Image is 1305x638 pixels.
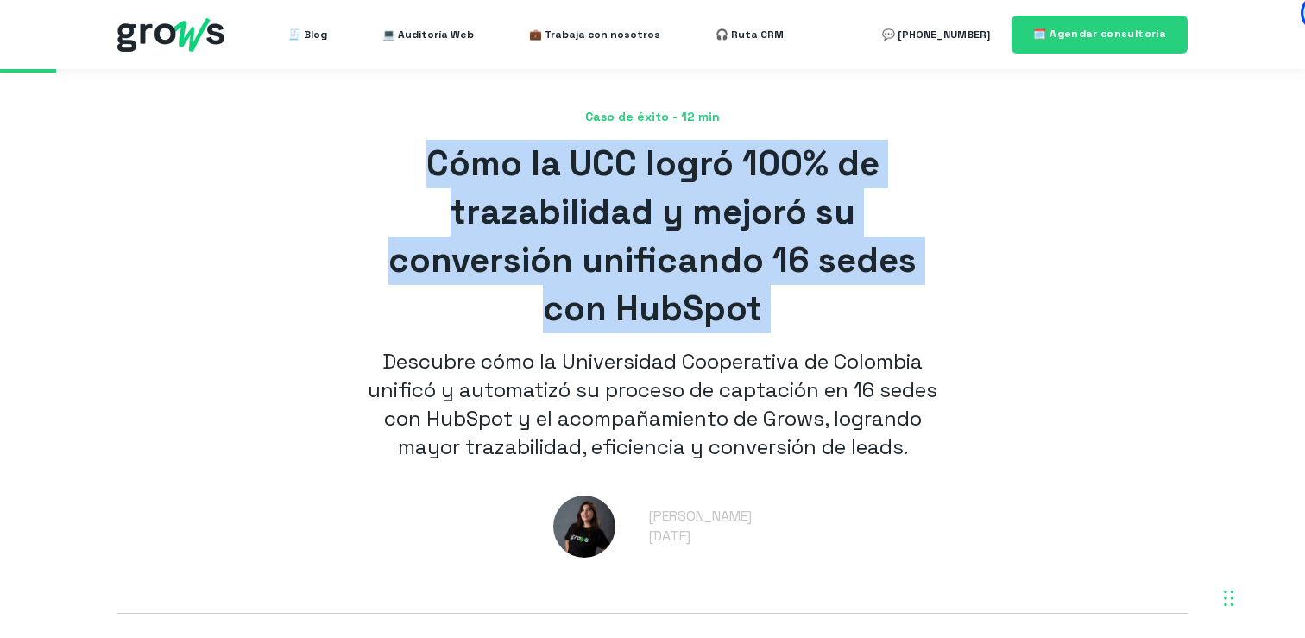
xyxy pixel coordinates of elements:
[388,142,917,331] span: Cómo la UCC logró 100% de trazabilidad y mejoró su conversión unificando 16 sedes con HubSpot
[994,396,1305,638] iframe: Chat Widget
[529,17,660,52] a: 💼 Trabaja con nosotros
[382,17,474,52] a: 💻 Auditoría Web
[1224,572,1234,624] div: Drag
[288,17,327,52] a: 🧾 Blog
[1012,16,1188,53] a: 🗓️ Agendar consultoría
[648,507,752,525] a: [PERSON_NAME]
[359,347,946,461] p: Descubre cómo la Universidad Cooperativa de Colombia unificó y automatizó su proceso de captación...
[882,17,990,52] a: 💬 [PHONE_NUMBER]
[117,18,224,52] img: grows - hubspot
[117,109,1188,126] span: Caso de éxito - 12 min
[716,17,784,52] a: 🎧 Ruta CRM
[1033,27,1166,41] span: 🗓️ Agendar consultoría
[648,527,752,546] div: [DATE]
